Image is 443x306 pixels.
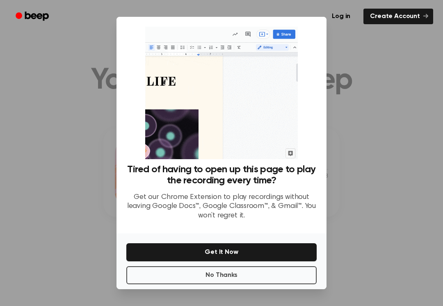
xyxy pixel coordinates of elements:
[126,164,317,186] h3: Tired of having to open up this page to play the recording every time?
[10,9,56,25] a: Beep
[145,27,297,159] img: Beep extension in action
[126,266,317,284] button: No Thanks
[126,243,317,261] button: Get It Now
[363,9,433,24] a: Create Account
[126,193,317,221] p: Get our Chrome Extension to play recordings without leaving Google Docs™, Google Classroom™, & Gm...
[324,7,359,26] a: Log in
